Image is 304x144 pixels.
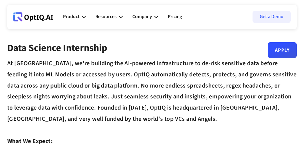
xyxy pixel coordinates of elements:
strong: Data Science Internship [7,41,107,55]
a: Pricing [168,8,182,26]
div: Resources [95,13,117,21]
div: Product [63,13,80,21]
a: Apply [268,42,297,58]
div: Company [132,13,152,21]
a: Webflow Homepage [13,8,53,26]
div: Webflow Homepage [13,21,14,21]
a: Get a Demo [253,11,291,23]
